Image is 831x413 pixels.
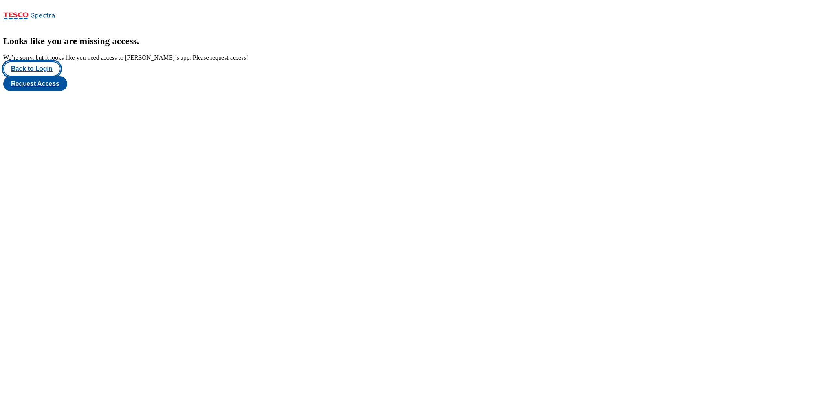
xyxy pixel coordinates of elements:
span: . [137,36,139,46]
h2: Looks like you are missing access [3,36,828,46]
a: Request Access [3,76,828,91]
div: We’re sorry, but it looks like you need access to [PERSON_NAME]’s app. Please request access! [3,54,828,61]
a: Back to Login [3,61,828,76]
button: Back to Login [3,61,60,76]
button: Request Access [3,76,67,91]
